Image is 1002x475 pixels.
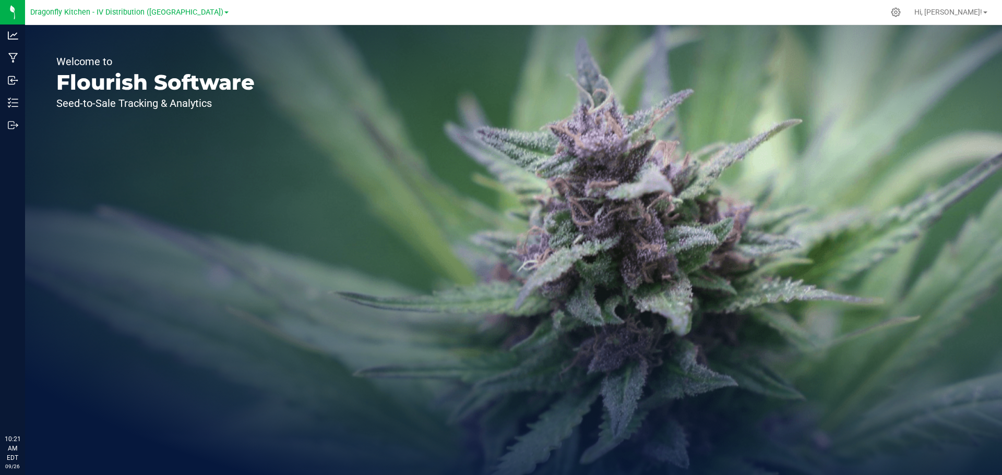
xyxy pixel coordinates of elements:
p: 09/26 [5,462,20,470]
p: Seed-to-Sale Tracking & Analytics [56,98,255,108]
inline-svg: Inventory [8,98,18,108]
iframe: Resource center [10,392,42,423]
p: 10:21 AM EDT [5,434,20,462]
span: Dragonfly Kitchen - IV Distribution ([GEOGRAPHIC_DATA]) [30,8,223,17]
inline-svg: Outbound [8,120,18,130]
span: Hi, [PERSON_NAME]! [914,8,982,16]
p: Flourish Software [56,72,255,93]
div: Manage settings [889,7,902,17]
inline-svg: Inbound [8,75,18,86]
p: Welcome to [56,56,255,67]
inline-svg: Analytics [8,30,18,41]
inline-svg: Manufacturing [8,53,18,63]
